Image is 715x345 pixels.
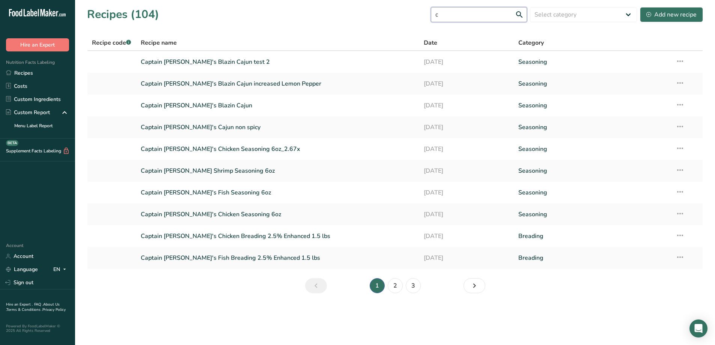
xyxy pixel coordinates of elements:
a: [DATE] [424,54,509,70]
div: EN [53,265,69,274]
a: Captain [PERSON_NAME]'s Blazin Cajun test 2 [141,54,415,70]
a: [DATE] [424,206,509,222]
div: Add new recipe [646,10,697,19]
a: Privacy Policy [42,307,66,312]
h1: Recipes (104) [87,6,159,23]
a: Language [6,263,38,276]
a: Captain [PERSON_NAME]'s Cajun non spicy [141,119,415,135]
a: [DATE] [424,163,509,179]
a: Seasoning [518,141,667,157]
span: Date [424,38,437,47]
a: Captain [PERSON_NAME] Shrimp Seasoning 6oz [141,163,415,179]
a: Next page [464,278,485,293]
a: Captain [PERSON_NAME]'s Chicken Breading 2.5% Enhanced 1.5 lbs [141,228,415,244]
div: Custom Report [6,108,50,116]
a: [DATE] [424,185,509,200]
a: Captain [PERSON_NAME]'s Fish Seasoning 6oz [141,185,415,200]
a: [DATE] [424,250,509,266]
a: [DATE] [424,141,509,157]
a: Breading [518,250,667,266]
a: Page 3. [406,278,421,293]
a: Seasoning [518,185,667,200]
a: Seasoning [518,98,667,113]
a: Seasoning [518,206,667,222]
span: Recipe name [141,38,177,47]
a: Captain [PERSON_NAME]'s Chicken Seasoning 6oz [141,206,415,222]
a: Terms & Conditions . [6,307,42,312]
a: Captain [PERSON_NAME]'s Chicken Seasoning 6oz_2.67x [141,141,415,157]
a: Page 2. [388,278,403,293]
a: Seasoning [518,54,667,70]
button: Add new recipe [640,7,703,22]
a: [DATE] [424,228,509,244]
a: Captain [PERSON_NAME]'s Blazin Cajun [141,98,415,113]
a: Captain [PERSON_NAME]'s Blazin Cajun increased Lemon Pepper [141,76,415,92]
a: Seasoning [518,119,667,135]
div: BETA [6,140,18,146]
a: [DATE] [424,98,509,113]
a: [DATE] [424,76,509,92]
div: Powered By FoodLabelMaker © 2025 All Rights Reserved [6,324,69,333]
span: Recipe code [92,39,131,47]
a: Breading [518,228,667,244]
a: Previous page [305,278,327,293]
a: Seasoning [518,163,667,179]
input: Search for recipe [431,7,527,22]
a: About Us . [6,302,60,312]
a: FAQ . [34,302,43,307]
a: Captain [PERSON_NAME]'s Fish Breading 2.5% Enhanced 1.5 lbs [141,250,415,266]
button: Hire an Expert [6,38,69,51]
span: Category [518,38,544,47]
a: [DATE] [424,119,509,135]
div: Open Intercom Messenger [689,319,707,337]
a: Seasoning [518,76,667,92]
a: Hire an Expert . [6,302,33,307]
